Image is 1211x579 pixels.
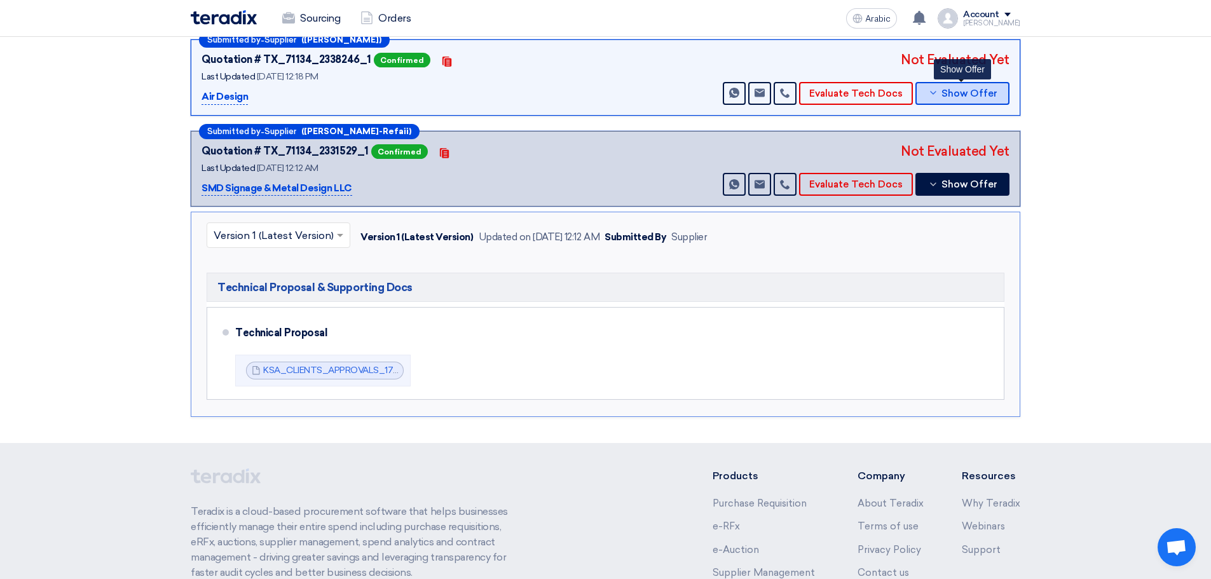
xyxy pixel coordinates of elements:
font: - [261,36,264,45]
font: Quotation # TX_71134_2338246_1 [202,53,371,65]
font: ([PERSON_NAME]) [301,35,381,44]
font: Evaluate Tech Docs [809,88,903,99]
font: Last Updated [202,163,255,174]
a: Sourcing [272,4,350,32]
font: Not Evaluated Yet [901,52,1009,67]
button: Evaluate Tech Docs [799,82,913,105]
img: profile_test.png [938,8,958,29]
font: Air Design [202,91,248,102]
font: Quotation # TX_71134_2331529_1 [202,145,369,157]
font: Confirmed [378,147,421,156]
a: Terms of use [858,521,919,532]
a: Support [962,544,1001,555]
a: Webinars [962,521,1005,532]
font: Sourcing [300,12,340,24]
font: Version 1 (Latest Version) [360,231,474,243]
font: Submitted by [207,35,261,44]
a: e-Auction [713,544,759,555]
font: [DATE] 12:18 PM [257,71,318,82]
font: Arabic [865,13,891,24]
a: Purchase Requisition [713,498,807,509]
font: Show Offer [941,88,997,99]
div: Show Offer [934,59,991,79]
font: [PERSON_NAME] [963,19,1020,27]
font: Submitted by [207,126,261,136]
a: About Teradix [858,498,924,509]
a: Contact us [858,567,909,578]
button: Evaluate Tech Docs [799,173,913,196]
font: Products [713,470,758,482]
font: Company [858,470,905,482]
font: SMD Signage & Metal Design LLC [202,182,352,194]
a: Supplier Management [713,567,815,578]
font: Technical Proposal & Supporting Docs [217,281,413,294]
a: Orders [350,4,421,32]
a: e-RFx [713,521,740,532]
font: Resources [962,470,1016,482]
font: - [261,127,264,137]
font: Supplier [671,231,707,243]
font: Last Updated [202,71,255,82]
font: Show Offer [941,179,997,190]
font: ([PERSON_NAME]-Refaii) [301,126,411,136]
font: Teradix is ​​a cloud-based procurement software that helps businesses efficiently manage their en... [191,505,508,578]
font: Submitted By [605,231,666,243]
button: Show Offer [915,173,1009,196]
font: Not Evaluated Yet [901,144,1009,159]
a: KSA_CLIENTS_APPROVALS_1756155930123.pdf [263,365,460,376]
font: Orders [378,12,411,24]
a: Privacy Policy [858,544,921,555]
font: Technical Proposal [235,327,327,339]
font: Updated on [DATE] 12:12 AM [479,231,600,243]
button: Show Offer [915,82,1009,105]
font: Confirmed [380,56,424,65]
font: Supplier [264,126,296,136]
font: [DATE] 12:12 AM [257,163,318,174]
font: Supplier [264,35,296,44]
font: Account [963,9,999,20]
a: Why Teradix [962,498,1020,509]
button: Arabic [846,8,897,29]
img: Teradix logo [191,10,257,25]
font: Evaluate Tech Docs [809,179,903,190]
a: Open chat [1158,528,1196,566]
